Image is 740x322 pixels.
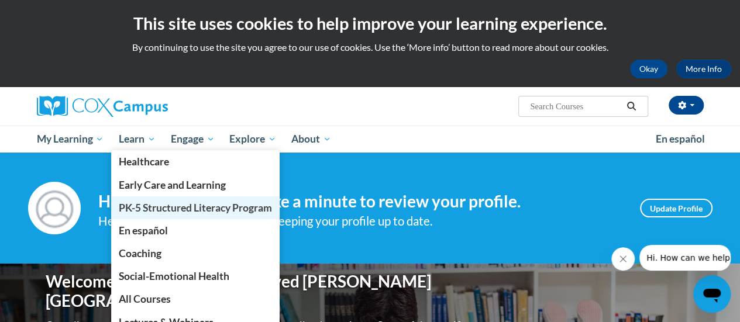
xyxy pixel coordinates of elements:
[119,224,168,237] span: En español
[222,126,284,153] a: Explore
[119,293,171,305] span: All Courses
[622,99,640,113] button: Search
[119,202,272,214] span: PK-5 Structured Literacy Program
[611,247,635,271] iframe: Close message
[9,41,731,54] p: By continuing to use the site you agree to our use of cookies. Use the ‘More info’ button to read...
[656,133,705,145] span: En español
[119,270,229,282] span: Social-Emotional Health
[630,60,667,78] button: Okay
[46,272,470,311] h1: Welcome to the new and improved [PERSON_NAME][GEOGRAPHIC_DATA]
[119,179,226,191] span: Early Care and Learning
[111,126,163,153] a: Learn
[529,99,622,113] input: Search Courses
[28,126,713,153] div: Main menu
[111,219,280,242] a: En español
[111,150,280,173] a: Healthcare
[119,247,161,259] span: Coaching
[111,174,280,196] a: Early Care and Learning
[284,126,339,153] a: About
[669,96,704,115] button: Account Settings
[37,96,247,117] a: Cox Campus
[111,265,280,288] a: Social-Emotional Health
[98,212,622,231] div: Help improve your experience by keeping your profile up to date.
[639,245,731,271] iframe: Message from company
[163,126,222,153] a: Engage
[648,127,713,151] a: En español
[119,132,156,146] span: Learn
[291,132,331,146] span: About
[229,132,276,146] span: Explore
[171,132,215,146] span: Engage
[111,288,280,310] a: All Courses
[98,192,622,212] h4: Hi [PERSON_NAME]! Take a minute to review your profile.
[119,155,169,168] span: Healthcare
[36,132,104,146] span: My Learning
[9,12,731,35] h2: This site uses cookies to help improve your learning experience.
[29,126,112,153] a: My Learning
[676,60,731,78] a: More Info
[111,242,280,265] a: Coaching
[37,96,168,117] img: Cox Campus
[28,182,81,234] img: Profile Image
[693,275,731,313] iframe: Button to launch messaging window
[640,199,713,217] a: Update Profile
[111,196,280,219] a: PK-5 Structured Literacy Program
[7,8,95,18] span: Hi. How can we help?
